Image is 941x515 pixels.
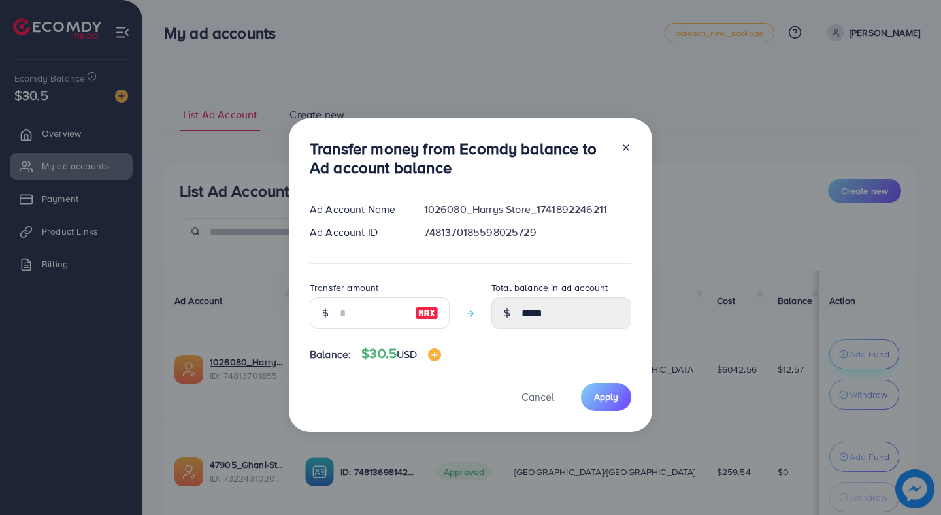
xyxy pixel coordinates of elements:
[428,348,441,361] img: image
[310,281,378,294] label: Transfer amount
[414,202,642,217] div: 1026080_Harrys Store_1741892246211
[310,347,351,362] span: Balance:
[581,383,631,411] button: Apply
[310,139,610,177] h3: Transfer money from Ecomdy balance to Ad account balance
[415,305,438,321] img: image
[299,225,414,240] div: Ad Account ID
[521,390,554,404] span: Cancel
[594,390,618,403] span: Apply
[505,383,570,411] button: Cancel
[361,346,440,362] h4: $30.5
[491,281,608,294] label: Total balance in ad account
[414,225,642,240] div: 7481370185598025729
[397,347,417,361] span: USD
[299,202,414,217] div: Ad Account Name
